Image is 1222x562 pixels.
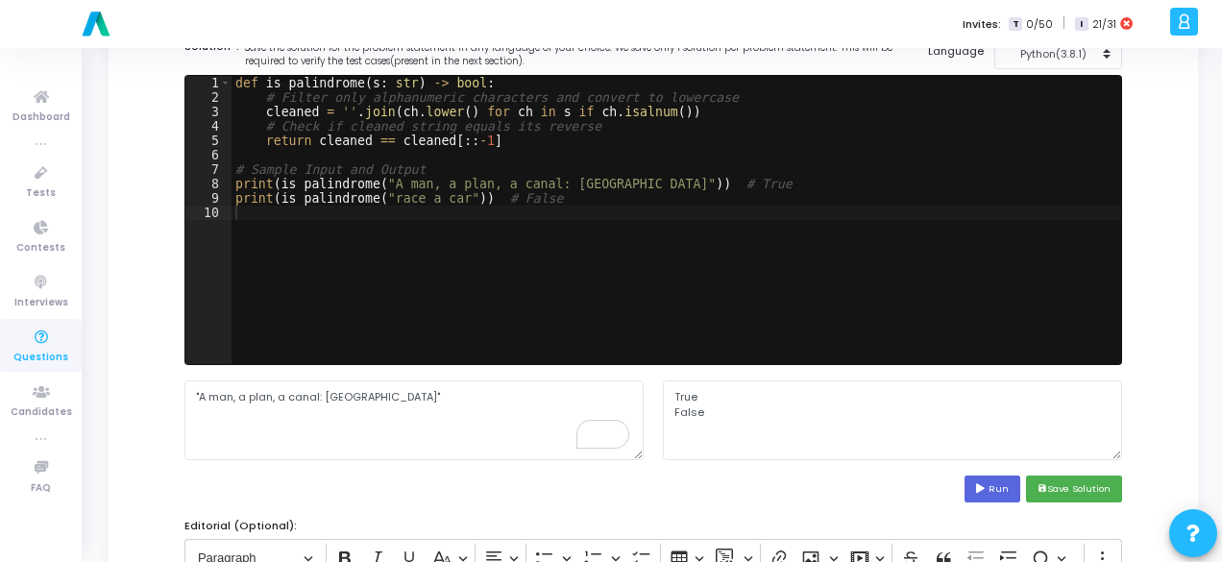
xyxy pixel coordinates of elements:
[185,148,232,162] div: 6
[1075,17,1088,32] span: I
[11,404,72,421] span: Candidates
[26,185,56,202] span: Tests
[1006,46,1100,62] div: Python(3.8.1)
[185,76,232,90] div: 1
[185,105,232,119] div: 3
[1063,13,1065,34] span: |
[185,134,232,148] div: 5
[184,38,905,69] label: Solution*:
[16,240,65,257] span: Contests
[185,177,232,191] div: 8
[31,480,51,497] span: FAQ
[994,38,1122,70] button: Python(3.8.1)
[185,191,232,206] div: 9
[185,162,232,177] div: 7
[245,41,906,70] span: Save the solution for the problem statement in any language of your choice. We save only 1 soluti...
[1092,16,1116,33] span: 21/31
[1026,16,1053,33] span: 0/50
[185,90,232,105] div: 2
[13,350,68,366] span: Questions
[1038,484,1047,494] i: save
[14,295,68,311] span: Interviews
[1026,476,1122,501] button: saveSave Solution
[184,380,644,459] textarea: To enrich screen reader interactions, please activate Accessibility in Grammarly extension settings
[1009,17,1021,32] span: T
[77,5,115,43] img: logo
[963,16,1001,33] label: Invites:
[12,110,70,126] span: Dashboard
[928,43,984,60] label: Language
[965,476,1020,501] button: Run
[184,518,1099,534] div: Editorial (Optional):
[185,206,232,220] div: 10
[185,119,232,134] div: 4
